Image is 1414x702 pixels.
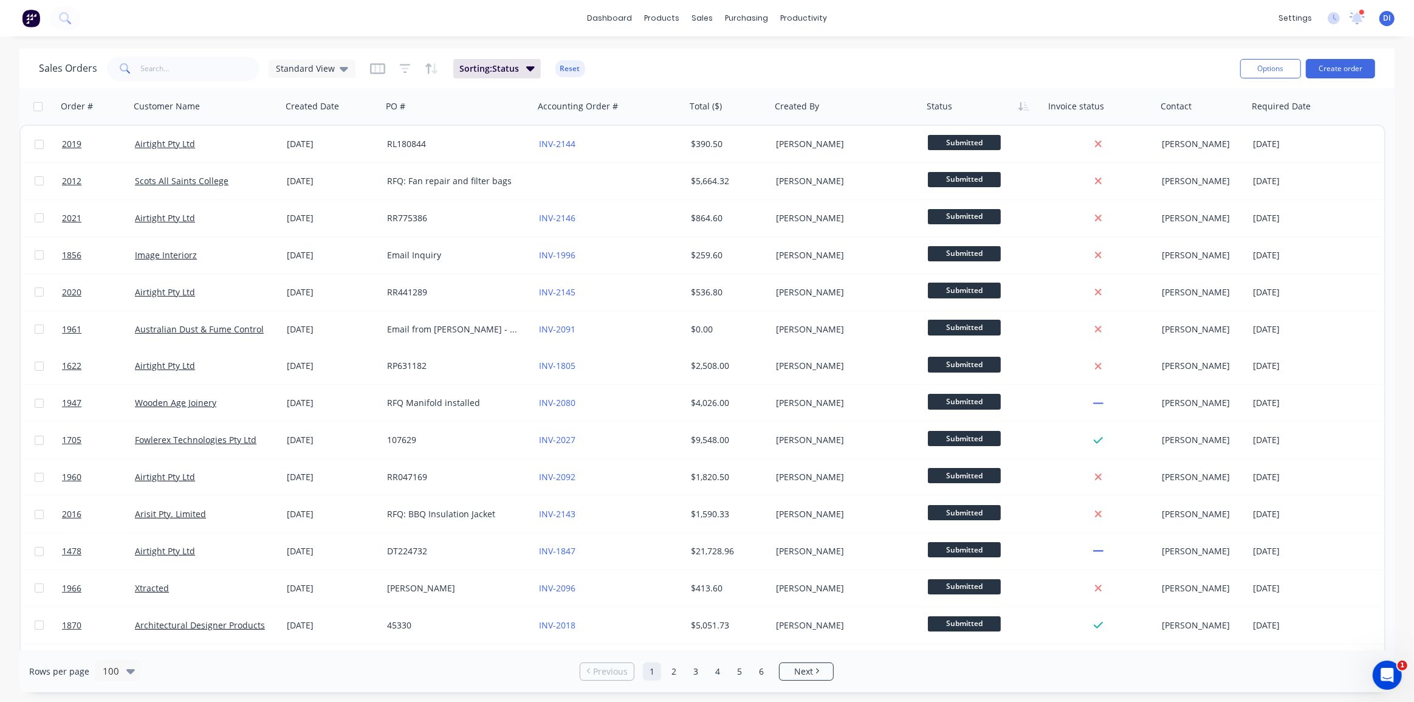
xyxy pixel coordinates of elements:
a: Next page [780,666,833,678]
div: [DATE] [287,175,377,187]
div: [PERSON_NAME] [1162,508,1239,520]
a: Airtight Pty Ltd [135,212,195,224]
div: [DATE] [287,323,377,336]
span: 1870 [62,619,81,631]
div: $2,508.00 [691,360,763,372]
a: Image Interiorz [135,249,197,261]
div: RR441289 [387,286,522,298]
div: [PERSON_NAME] [1162,138,1239,150]
div: [PERSON_NAME] [1162,323,1239,336]
button: Options [1240,59,1301,78]
div: $536.80 [691,286,763,298]
div: $413.60 [691,582,763,594]
div: [PERSON_NAME] [776,175,911,187]
span: 1856 [62,249,81,261]
div: [DATE] [287,397,377,409]
a: INV-2092 [539,471,575,483]
div: RP631182 [387,360,522,372]
div: [DATE] [287,212,377,224]
div: purchasing [719,9,774,27]
div: Required Date [1252,100,1311,112]
div: [PERSON_NAME] [776,434,911,446]
div: $1,590.33 [691,508,763,520]
div: [DATE] [287,138,377,150]
div: [PERSON_NAME] [776,212,911,224]
span: 2012 [62,175,81,187]
span: 1705 [62,434,81,446]
a: 2021 [62,200,135,236]
span: Sorting: Status [459,63,519,75]
div: [DATE] [1253,545,1350,557]
div: RR775386 [387,212,522,224]
div: RFQ: BBQ Insulation Jacket [387,508,522,520]
button: Reset [555,60,585,77]
a: Page 2 [665,662,683,681]
span: Submitted [928,431,1001,446]
a: INV-2080 [539,397,575,408]
div: [DATE] [1253,360,1350,372]
div: [DATE] [287,249,377,261]
div: $4,026.00 [691,397,763,409]
a: Airtight Pty Ltd [135,286,195,298]
div: Order # [61,100,93,112]
div: Status [927,100,952,112]
div: [DATE] [1253,434,1350,446]
div: [PERSON_NAME] [1162,471,1239,483]
span: 1478 [62,545,81,557]
div: Email from [PERSON_NAME] - Unipack Roof frame [387,323,522,336]
div: [PERSON_NAME] [387,582,522,594]
div: [DATE] [287,434,377,446]
div: [PERSON_NAME] [1162,619,1239,631]
a: 1961 [62,311,135,348]
div: $390.50 [691,138,763,150]
a: Page 5 [730,662,749,681]
span: 1622 [62,360,81,372]
div: [PERSON_NAME] [776,138,911,150]
span: Submitted [928,246,1001,261]
div: [DATE] [1253,138,1350,150]
a: Page 6 [752,662,770,681]
span: Submitted [928,357,1001,372]
a: Page 3 [687,662,705,681]
span: Submitted [928,283,1001,298]
div: [PERSON_NAME] [1162,545,1239,557]
div: [DATE] [287,286,377,298]
span: 1961 [62,323,81,336]
div: Created By [775,100,819,112]
span: Submitted [928,394,1001,409]
a: 1947 [62,385,135,421]
div: [PERSON_NAME] [776,619,911,631]
div: [PERSON_NAME] [776,582,911,594]
div: [DATE] [1253,323,1350,336]
div: [DATE] [1253,471,1350,483]
div: Accounting Order # [538,100,618,112]
div: [DATE] [1253,249,1350,261]
span: Submitted [928,468,1001,483]
a: 1705 [62,422,135,458]
div: [PERSON_NAME] [776,397,911,409]
a: Scots All Saints College [135,175,228,187]
a: INV-2027 [539,434,575,446]
a: INV-2018 [539,619,575,631]
a: 2012 [62,163,135,199]
div: [PERSON_NAME] [1162,434,1239,446]
div: Contact [1161,100,1192,112]
span: 2016 [62,508,81,520]
div: [PERSON_NAME] [776,471,911,483]
div: [DATE] [287,360,377,372]
div: [DATE] [287,508,377,520]
a: 1856 [62,237,135,274]
iframe: Intercom live chat [1373,661,1402,690]
div: Invoice status [1048,100,1104,112]
a: 2019 [62,126,135,162]
span: Submitted [928,579,1001,594]
div: DT224732 [387,545,522,557]
a: Page 4 [709,662,727,681]
a: 2020 [62,274,135,311]
div: [PERSON_NAME] [1162,175,1239,187]
div: Total ($) [690,100,722,112]
div: RL180844 [387,138,522,150]
div: [DATE] [287,471,377,483]
div: [PERSON_NAME] [776,323,911,336]
div: [DATE] [1253,212,1350,224]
